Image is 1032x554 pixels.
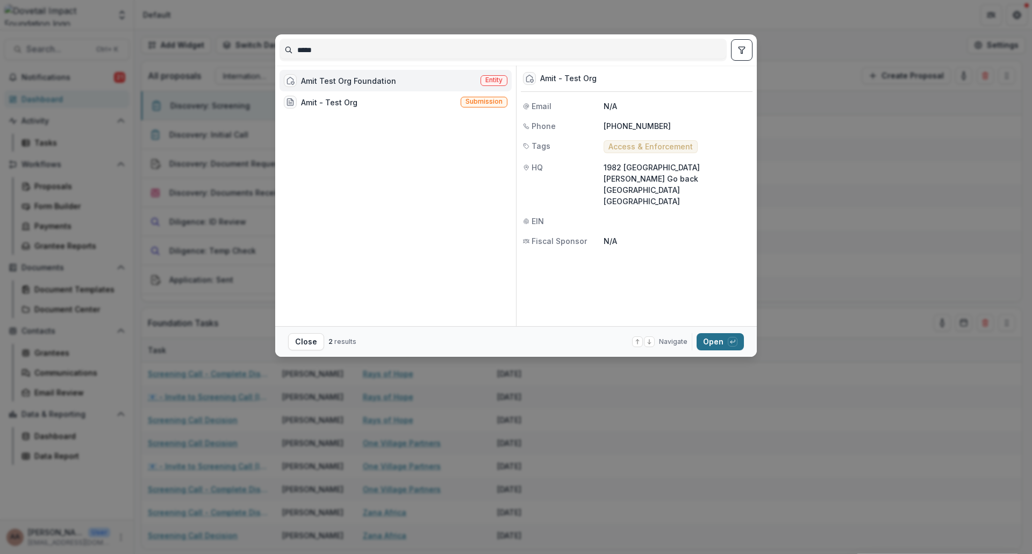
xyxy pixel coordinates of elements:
[301,97,357,108] div: Amit - Test Org
[465,98,503,105] span: Submission
[532,215,544,227] span: EIN
[288,333,324,350] button: Close
[334,337,356,346] span: results
[532,120,556,132] span: Phone
[532,140,550,152] span: Tags
[731,39,752,61] button: toggle filters
[532,235,587,247] span: Fiscal Sponsor
[328,337,333,346] span: 2
[697,333,744,350] button: Open
[604,162,750,207] p: 1982 [GEOGRAPHIC_DATA][PERSON_NAME] Go back [GEOGRAPHIC_DATA] [GEOGRAPHIC_DATA]
[604,120,750,132] p: [PHONE_NUMBER]
[604,100,750,112] p: N/A
[659,337,687,347] span: Navigate
[301,75,396,87] div: Amit Test Org Foundation
[485,76,503,84] span: Entity
[532,162,543,173] span: HQ
[604,235,750,247] p: N/A
[540,74,597,83] div: Amit - Test Org
[532,100,551,112] span: Email
[608,142,693,152] span: Access & Enforcement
